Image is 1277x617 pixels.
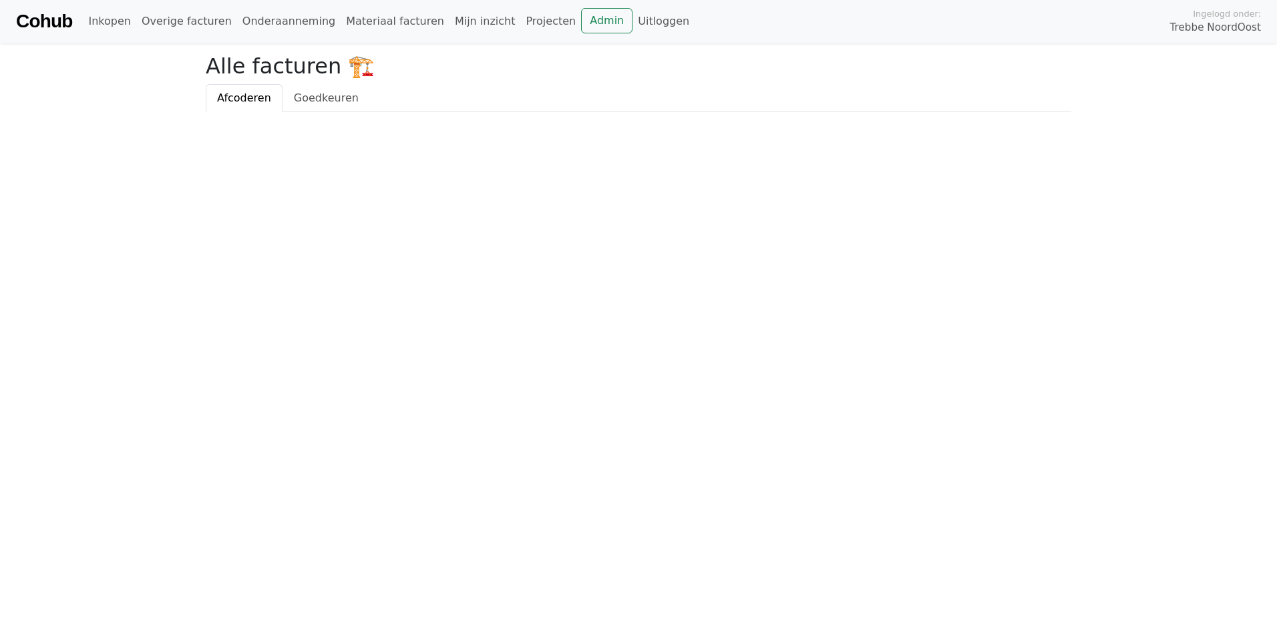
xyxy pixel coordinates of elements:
a: Overige facturen [136,8,237,35]
a: Cohub [16,5,72,37]
a: Admin [581,8,632,33]
a: Goedkeuren [283,84,370,112]
a: Onderaanneming [237,8,341,35]
h2: Alle facturen 🏗️ [206,53,1071,79]
a: Materiaal facturen [341,8,449,35]
span: Afcoderen [217,91,271,104]
span: Ingelogd onder: [1193,7,1261,20]
span: Goedkeuren [294,91,359,104]
a: Mijn inzicht [449,8,521,35]
a: Projecten [520,8,581,35]
a: Uitloggen [632,8,695,35]
a: Afcoderen [206,84,283,112]
a: Inkopen [83,8,136,35]
span: Trebbe NoordOost [1170,20,1261,35]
